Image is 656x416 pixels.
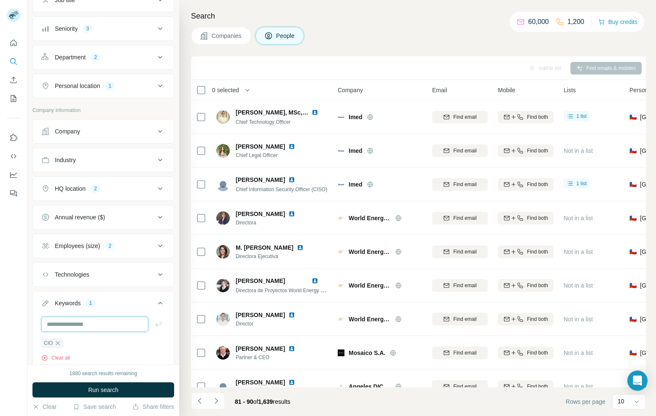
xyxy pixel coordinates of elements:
span: Not in a list [564,215,593,221]
span: Find both [527,147,548,155]
span: Imed [349,113,363,121]
img: Avatar [216,144,230,157]
span: Directora Ejecutiva [236,253,314,260]
span: World Energy Council [349,248,391,256]
span: [PERSON_NAME] [236,142,285,151]
img: LinkedIn logo [288,176,295,183]
span: Director [236,320,305,328]
img: Avatar [216,312,230,326]
img: Logo of World Energy Council [338,248,344,255]
button: Search [7,54,20,69]
div: 2 [91,185,100,192]
button: Department2 [33,47,174,67]
div: 1880 search results remaining [70,370,137,377]
span: World Energy Council [349,281,391,290]
span: of [253,398,258,405]
span: Not in a list [564,282,593,289]
span: CIO [44,339,53,347]
div: 3 [83,25,92,32]
div: Seniority [55,24,78,33]
span: World Energy Council [349,214,391,222]
span: 🇨🇱 [629,214,637,222]
span: Companies [212,32,242,40]
span: [PERSON_NAME] [236,211,285,217]
button: Find email [432,111,488,123]
button: Buy credits [598,16,637,28]
span: Find email [453,181,476,188]
span: Find email [453,147,476,155]
button: Save search [73,403,116,411]
span: Find email [453,248,476,256]
span: 🇨🇱 [629,315,637,323]
span: Imed [349,180,363,189]
span: 🇨🇱 [629,113,637,121]
img: LinkedIn logo [288,345,295,352]
span: Chief Information Security Officer (CISO) [236,187,327,192]
span: Directora de Proyectos World Energy Council / Directora Women in Energy WEC [GEOGRAPHIC_DATA] [236,287,471,293]
div: Employees (size) [55,242,100,250]
button: Find email [432,178,488,191]
img: Logo of Mosaico S.A. [338,349,344,356]
span: Not in a list [564,147,593,154]
span: Directora [236,219,305,227]
span: Find both [527,214,548,222]
div: 2 [91,53,100,61]
img: Logo of Imed [338,147,344,154]
div: HQ location [55,184,86,193]
span: [PERSON_NAME] [236,176,285,184]
button: Employees (size)2 [33,236,174,256]
span: Find both [527,282,548,289]
div: Personal location [55,82,100,90]
span: 1 list [576,180,587,187]
button: Dashboard [7,167,20,182]
div: Industry [55,156,76,164]
button: Find both [498,313,554,325]
button: HQ location2 [33,179,174,199]
button: Industry [33,150,174,170]
span: 0 selected [212,86,239,94]
button: Find both [498,245,554,258]
span: Find email [453,214,476,222]
span: [PERSON_NAME] [236,378,285,387]
button: Use Surfe API [7,149,20,164]
div: 1 [105,82,115,90]
span: [PERSON_NAME] [236,277,285,284]
span: M. [PERSON_NAME] [236,244,293,251]
span: Rows per page [566,397,605,406]
img: Avatar [216,380,230,393]
img: LinkedIn logo [288,379,295,386]
img: LinkedIn logo [312,277,318,284]
button: Company [33,121,174,141]
span: Chief Technology Officer [236,119,290,125]
span: Find email [453,282,476,289]
img: Logo of World Energy Council [338,215,344,221]
span: Mobile [498,86,515,94]
img: LinkedIn logo [288,143,295,150]
button: Enrich CSV [7,72,20,88]
button: Quick start [7,35,20,51]
img: Logo of Imed [338,181,344,188]
button: Find email [432,245,488,258]
button: Personal location1 [33,76,174,96]
button: Find email [432,144,488,157]
div: Department [55,53,86,61]
span: World Energy Council [349,315,391,323]
img: Logo of Angeles DICTUC [338,383,344,390]
img: LinkedIn logo [297,244,304,251]
span: 🇨🇱 [629,349,637,357]
button: Find email [432,279,488,292]
button: Navigate to previous page [191,392,208,409]
img: LinkedIn logo [288,312,295,318]
span: 1,639 [258,398,273,405]
span: Chief Legal Officer [236,152,305,159]
span: 🇨🇱 [629,180,637,189]
p: 1,200 [567,17,584,27]
div: Keywords [55,299,81,307]
span: Find both [527,181,548,188]
img: Avatar [216,279,230,292]
div: 2 [105,242,115,250]
span: Partner & CEO [236,354,305,361]
div: Open Intercom Messenger [627,371,648,391]
button: Find email [432,313,488,325]
button: Keywords1 [33,293,174,317]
